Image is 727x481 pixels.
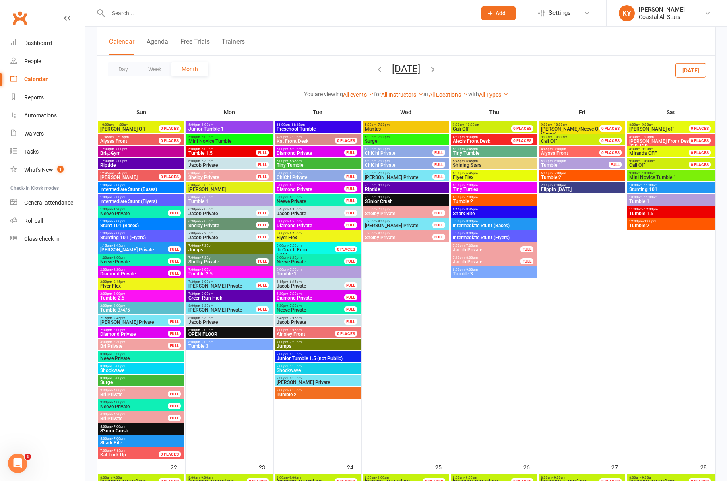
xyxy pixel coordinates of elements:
[364,220,433,223] span: 7:30pm
[364,211,433,216] span: Shelby Private
[112,208,125,211] span: - 1:30pm
[24,112,57,119] div: Automations
[100,171,168,175] span: 12:45pm
[629,150,657,156] span: Miranda OFF
[335,246,357,252] div: 0 PLACES
[364,223,433,228] span: [PERSON_NAME] Private
[276,199,345,204] span: Neeve Private
[100,183,183,187] span: 1:00pm
[423,91,429,97] strong: at
[10,88,85,107] a: Reports
[288,195,302,199] span: - 6:00pm
[675,63,706,77] button: [DATE]
[344,222,357,228] div: FULL
[188,151,256,156] span: Tumble 1.5
[599,125,622,132] div: 0 PLACES
[188,127,271,132] span: Junior Tumble 1
[288,135,302,139] span: - 7:00pm
[376,183,390,187] span: - 9:00pm
[109,38,134,55] button: Calendar
[276,187,345,192] span: Diamond Private
[200,244,213,247] span: - 7:30pm
[364,235,433,240] span: Shelby Private
[599,150,622,156] div: 0 PLACES
[256,234,269,240] div: FULL
[276,127,359,132] span: Preschool Tumble
[10,194,85,212] a: General attendance kiosk mode
[168,246,181,252] div: FULL
[10,125,85,143] a: Waivers
[629,171,713,175] span: 9:00am
[629,183,713,187] span: 10:00am
[465,135,478,139] span: - 9:00pm
[168,210,181,216] div: FULL
[180,38,210,55] button: Free Trials
[200,208,213,211] span: - 7:00pm
[277,247,309,253] span: Jr Coach Front
[10,8,30,28] a: Clubworx
[364,175,433,180] span: [PERSON_NAME] Private
[24,40,52,46] div: Dashboard
[276,235,359,240] span: Flyer Flex
[10,230,85,248] a: Class kiosk mode
[629,162,645,168] span: Cali Off
[200,123,213,127] span: - 6:00pm
[553,147,566,151] span: - 7:00pm
[188,135,271,139] span: 5:00pm
[640,123,653,127] span: - 9:00am
[520,246,533,252] div: FULL
[276,163,359,168] span: Tiny Tumble
[171,62,208,76] button: Month
[188,123,271,127] span: 5:00pm
[452,187,535,192] span: Tiny Turtles
[25,454,31,460] span: 1
[344,198,357,204] div: FULL
[100,135,168,139] span: 11:45am
[188,199,271,204] span: Tumble 1
[364,163,433,168] span: ChiChi Private
[432,174,445,180] div: FULL
[452,171,535,175] span: 6:00pm
[100,244,168,247] span: 1:15pm
[100,126,145,132] span: [PERSON_NAME] Off
[24,58,41,64] div: People
[344,150,357,156] div: FULL
[112,195,125,199] span: - 2:00pm
[452,151,535,156] span: Tiny Tumble
[138,62,171,76] button: Week
[8,454,27,473] iframe: Intercom live chat
[276,123,359,127] span: 11:00am
[452,220,535,223] span: 7:00pm
[362,104,450,121] th: Wed
[57,166,64,173] span: 1
[468,91,479,97] strong: with
[549,4,571,22] span: Settings
[200,232,213,235] span: - 7:30pm
[541,123,609,127] span: 9:00am
[376,147,390,151] span: - 6:30pm
[276,195,345,199] span: 5:30pm
[629,199,713,204] span: Tumble 1
[112,232,125,235] span: - 2:00pm
[100,159,183,163] span: 12:00pm
[288,147,302,151] span: - 5:30pm
[450,104,538,121] th: Thu
[10,34,85,52] a: Dashboard
[640,135,654,139] span: - 1:00pm
[364,183,447,187] span: 7:00pm
[188,163,256,168] span: Jacob Private
[465,195,478,199] span: - 7:00pm
[188,235,256,240] span: Jacob Private
[629,208,713,211] span: 11:00am
[452,223,535,228] span: Intermediate Stunt (Bases)
[629,223,713,228] span: Tumble 2
[24,236,60,242] div: Class check-in
[364,195,447,199] span: 7:00pm
[188,211,256,216] span: Jacob Private
[200,147,213,151] span: - 6:00pm
[465,244,478,247] span: - 7:30pm
[112,220,125,223] span: - 2:00pm
[392,63,420,74] button: [DATE]
[288,220,302,223] span: - 6:30pm
[452,123,521,127] span: 9:00am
